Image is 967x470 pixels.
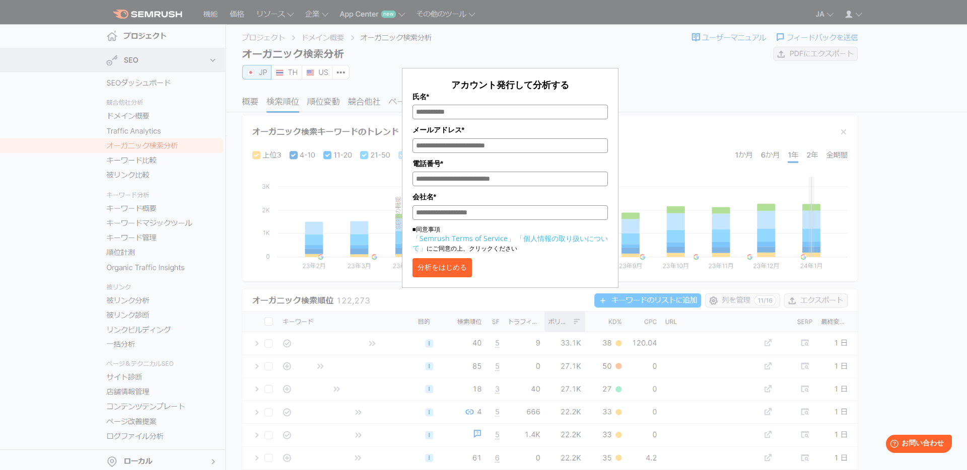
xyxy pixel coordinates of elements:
[412,124,608,135] label: メールアドレス*
[412,233,608,253] a: 「個人情報の取り扱いについて」
[412,258,472,277] button: 分析をはじめる
[412,158,608,169] label: 電話番号*
[412,225,608,253] p: ■同意事項 にご同意の上、クリックください
[451,79,569,91] span: アカウント発行して分析する
[877,431,956,459] iframe: Help widget launcher
[412,233,515,243] a: 「Semrush Terms of Service」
